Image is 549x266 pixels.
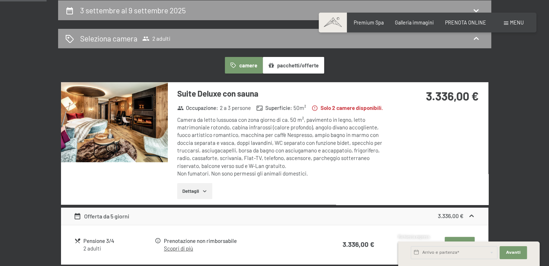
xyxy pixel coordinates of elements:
span: Richiesta express [398,234,430,239]
button: pacchetti/offerte [263,57,324,74]
span: Avanti [506,250,520,256]
strong: 3.336,00 € [426,89,479,103]
div: 2 adulti [83,245,154,252]
div: Offerta da 5 giorni [74,212,129,221]
span: 2 adulti [142,35,170,42]
a: Scopri di più [164,245,193,252]
div: Camera da letto lussuosa con zona giorno di ca. 50 m², pavimento in legno, letto matrimoniale rot... [177,116,392,177]
strong: 3.336,00 € [343,240,374,248]
a: Galleria immagini [395,19,434,26]
h2: Seleziona camera [80,33,138,44]
span: 50 m² [293,104,306,112]
h3: Suite Deluxe con sauna [177,88,392,99]
strong: 3.336,00 € [438,212,463,219]
div: Offerta da 5 giorni3.336,00 € [61,208,488,225]
img: mss_renderimg.php [61,82,168,162]
h2: 3 settembre al 9 settembre 2025 [80,6,186,15]
button: Dettagli [177,183,212,199]
strong: Superficie : [256,104,292,112]
div: Pensione 3/4 [83,237,154,245]
button: Avanti [500,246,527,259]
span: 2 a 3 persone [220,104,251,112]
a: PRENOTA ONLINE [445,19,486,26]
a: Premium Spa [354,19,384,26]
div: Prenotazione non rimborsabile [164,237,314,245]
span: Menu [510,19,524,26]
button: camere [225,57,262,74]
strong: Occupazione : [177,104,218,112]
strong: Solo 2 camere disponibili. [311,104,383,112]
